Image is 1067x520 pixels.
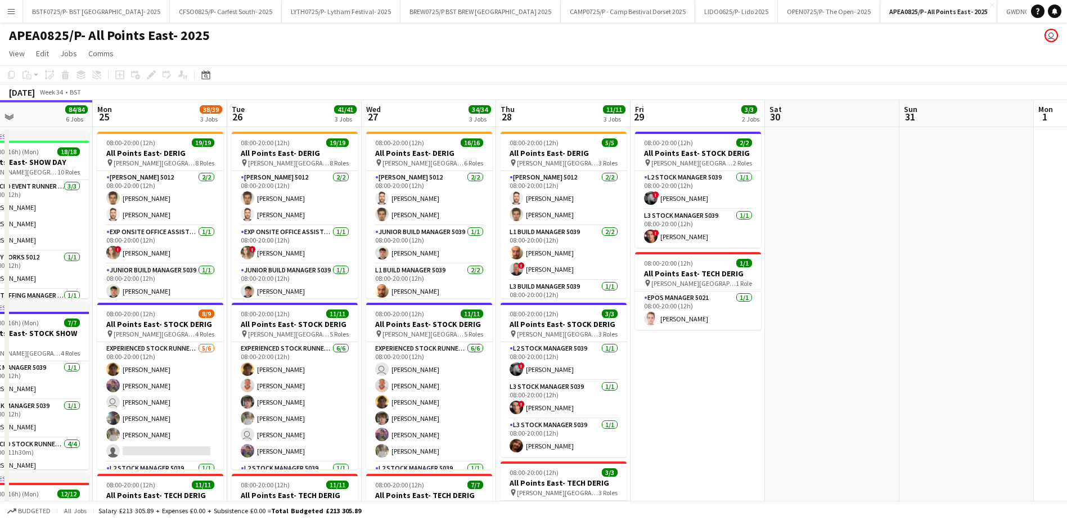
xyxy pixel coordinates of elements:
button: CAMP0725/P - Camp Bestival Dorset 2025 [561,1,695,23]
span: Comms [88,48,114,59]
button: OPEN0725/P- The Open- 2025 [778,1,880,23]
span: Week 34 [37,88,65,96]
button: BSTF0725/P- BST [GEOGRAPHIC_DATA]- 2025 [23,1,170,23]
button: LYTH0725/P- Lytham Festival- 2025 [282,1,400,23]
button: BREW0725/P BST BREW [GEOGRAPHIC_DATA] 2025 [400,1,561,23]
div: Salary £213 305.89 + Expenses £0.00 + Subsistence £0.00 = [98,506,361,515]
button: Budgeted [6,505,52,517]
span: Total Budgeted £213 305.89 [271,506,361,515]
button: APEA0825/P- All Points East- 2025 [880,1,997,23]
button: CFSO0825/P- Carfest South- 2025 [170,1,282,23]
span: Jobs [60,48,77,59]
app-user-avatar: Grace Shorten [1045,29,1058,42]
h1: APEA0825/P- All Points East- 2025 [9,27,210,44]
div: BST [70,88,81,96]
a: Edit [31,46,53,61]
span: Budgeted [18,507,51,515]
a: Comms [84,46,118,61]
span: Edit [36,48,49,59]
span: View [9,48,25,59]
span: All jobs [62,506,89,515]
div: [DATE] [9,87,35,98]
button: LIDO0625/P- Lido 2025 [695,1,778,23]
a: Jobs [56,46,82,61]
a: View [4,46,29,61]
